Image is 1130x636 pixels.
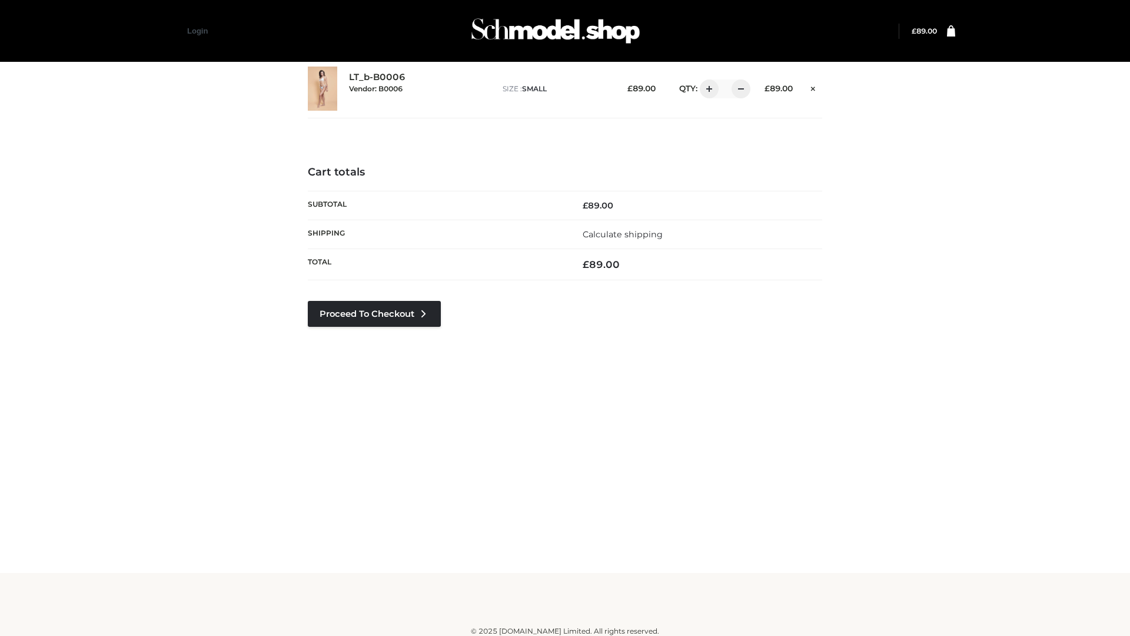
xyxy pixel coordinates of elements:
bdi: 89.00 [912,26,937,35]
a: Calculate shipping [583,229,663,240]
a: Proceed to Checkout [308,301,441,327]
div: QTY: [667,79,746,98]
a: Login [187,26,208,35]
span: £ [583,200,588,211]
small: Vendor: B0006 [349,84,403,93]
bdi: 89.00 [765,84,793,93]
th: Subtotal [308,191,565,220]
p: size : [503,84,609,94]
span: £ [765,84,770,93]
a: Remove this item [805,79,822,95]
bdi: 89.00 [583,259,620,270]
a: £89.00 [912,26,937,35]
span: £ [583,259,589,270]
h4: Cart totals [308,166,822,179]
bdi: 89.00 [627,84,656,93]
img: Schmodel Admin 964 [467,8,644,54]
span: SMALL [522,84,547,93]
bdi: 89.00 [583,200,613,211]
span: £ [912,26,916,35]
div: LT_b-B0006 [349,72,491,105]
th: Shipping [308,220,565,249]
th: Total [308,249,565,280]
span: £ [627,84,633,93]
